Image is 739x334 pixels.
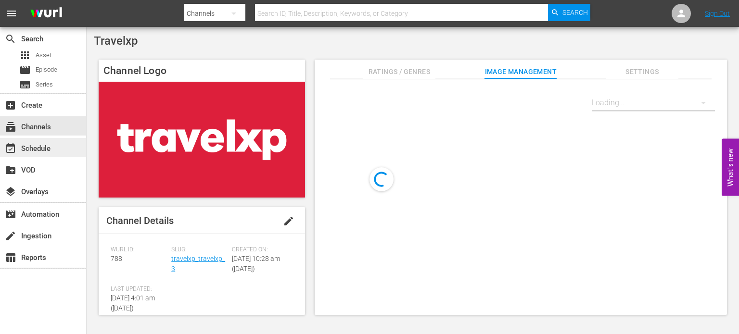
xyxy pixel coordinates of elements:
[111,285,166,293] span: Last Updated:
[484,66,557,78] span: Image Management
[5,209,16,220] span: Automation
[111,294,155,312] span: [DATE] 4:01 am ([DATE])
[99,82,305,198] img: Travelxp
[5,143,16,154] span: Schedule
[705,10,730,17] a: Sign Out
[111,255,122,262] span: 788
[6,8,17,19] span: menu
[548,4,590,21] button: Search
[5,164,16,176] span: VOD
[23,2,69,25] img: ans4CAIJ8jUAAAAAAAAAAAAAAAAAAAAAAAAgQb4GAAAAAAAAAAAAAAAAAAAAAAAAJMjXAAAAAAAAAAAAAAAAAAAAAAAAgAT5G...
[5,99,16,111] span: Create
[562,4,588,21] span: Search
[722,138,739,196] button: Open Feedback Widget
[5,252,16,263] span: Reports
[36,65,57,74] span: Episode
[94,34,138,48] span: Travelxp
[36,80,53,89] span: Series
[106,215,174,226] span: Channel Details
[363,66,435,78] span: Ratings / Genres
[5,33,16,45] span: Search
[19,64,31,76] span: Episode
[5,121,16,133] span: Channels
[171,246,227,254] span: Slug:
[19,49,31,61] span: Asset
[232,255,280,272] span: [DATE] 10:28 am ([DATE])
[19,79,31,90] span: Series
[606,66,678,78] span: Settings
[36,50,51,60] span: Asset
[171,255,225,272] a: travelxp_travelxp_3
[277,210,300,233] button: edit
[283,215,294,227] span: edit
[111,246,166,254] span: Wurl ID:
[232,246,288,254] span: Created On:
[99,60,305,82] h4: Channel Logo
[5,186,16,198] span: Overlays
[5,230,16,242] span: Ingestion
